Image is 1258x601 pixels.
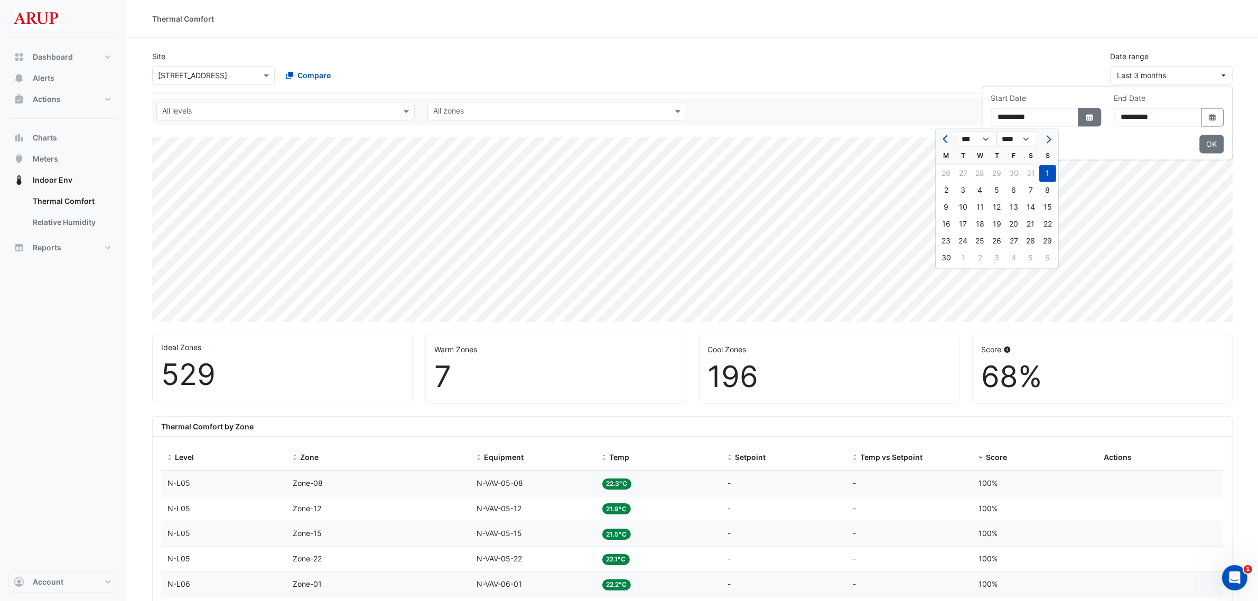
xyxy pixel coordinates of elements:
div: Thursday, June 12, 2025 [989,199,1005,216]
div: 6 [1039,250,1056,267]
span: N-VAV-05-12 [477,504,521,513]
span: Zone-15 [293,529,322,538]
span: N-L05 [167,554,190,563]
app-icon: Meters [14,154,24,164]
div: Sunday, June 22, 2025 [1039,216,1056,233]
span: Zone-01 [293,579,322,588]
span: Setpoint [735,453,766,462]
div: Wednesday, May 28, 2025 [972,165,989,182]
div: 14 [1022,199,1039,216]
span: N-L05 [167,529,190,538]
fa-icon: Select Date [1085,113,1095,122]
div: 7 [434,359,677,395]
div: 10 [955,199,972,216]
div: 3 [955,182,972,199]
div: Monday, May 26, 2025 [938,165,955,182]
div: 68% [981,359,1224,395]
div: Saturday, June 28, 2025 [1022,233,1039,250]
app-icon: Actions [14,94,24,105]
div: Monday, June 2, 2025 [938,182,955,199]
span: Dashboard [33,52,73,62]
div: 2 [972,250,989,267]
div: 8 [1039,182,1056,199]
div: 6 [1005,182,1022,199]
div: Thursday, May 29, 2025 [989,165,1005,182]
span: Indoor Env [33,175,72,185]
div: 29 [989,165,1005,182]
button: Indoor Env [8,170,118,191]
div: dropDown [982,86,1233,161]
span: N-L05 [167,504,190,513]
div: Friday, June 20, 2025 [1005,216,1022,233]
span: - [728,504,731,513]
span: Charts [33,133,57,143]
span: Score [986,453,1007,462]
div: Friday, May 30, 2025 [1005,165,1022,182]
div: 25 [972,233,989,250]
div: All zones [432,105,464,119]
span: N-VAV-05-22 [477,554,522,563]
span: 1 [1244,565,1252,574]
span: 01 Jun 25 - 31 Aug 25 [1117,71,1166,80]
label: Start Date [991,93,1027,104]
button: Account [8,571,118,593]
div: Sunday, June 1, 2025 [1039,165,1056,182]
div: Warm Zones [434,344,677,355]
span: N-VAV-06-01 [477,579,522,588]
div: 23 [938,233,955,250]
div: Monday, June 16, 2025 [938,216,955,233]
div: 30 [1005,165,1022,182]
span: N-VAV-05-08 [477,478,523,487]
div: 27 [1005,233,1022,250]
div: F [1005,148,1022,165]
label: Date range [1110,51,1149,62]
div: 5 [1022,250,1039,267]
div: Friday, June 27, 2025 [1005,233,1022,250]
div: Saturday, June 14, 2025 [1022,199,1039,216]
button: Meters [8,148,118,170]
span: 22.2°C [602,579,631,590]
div: Saturday, June 21, 2025 [1022,216,1039,233]
span: - [853,579,856,588]
span: - [853,504,856,513]
div: 31 [1022,165,1039,182]
div: Score [981,344,1224,355]
div: 24 [955,233,972,250]
div: Sunday, July 6, 2025 [1039,250,1056,267]
div: 30 [938,250,955,267]
span: Temp [610,453,630,462]
span: Actions [1104,453,1132,462]
div: 13 [1005,199,1022,216]
div: 2 [938,182,955,199]
button: Actions [8,89,118,110]
div: S [1039,148,1056,165]
div: Thursday, June 26, 2025 [989,233,1005,250]
div: Thursday, June 19, 2025 [989,216,1005,233]
div: 1 [955,250,972,267]
div: Sunday, June 29, 2025 [1039,233,1056,250]
div: Saturday, June 7, 2025 [1022,182,1039,199]
div: Monday, June 23, 2025 [938,233,955,250]
div: Sunday, June 15, 2025 [1039,199,1056,216]
div: 4 [1005,250,1022,267]
div: 26 [989,233,1005,250]
span: Reports [33,242,61,253]
span: 100% [979,504,998,513]
div: Thermal Comfort [152,13,214,24]
span: Level [175,453,194,462]
span: Zone [301,453,319,462]
span: Zone-22 [293,554,322,563]
div: Wednesday, July 2, 2025 [972,250,989,267]
div: 9 [938,199,955,216]
div: Friday, June 6, 2025 [1005,182,1022,199]
span: Zone-12 [293,504,322,513]
span: Compare [297,70,331,81]
div: 29 [1039,233,1056,250]
div: T [989,148,1005,165]
app-icon: Indoor Env [14,175,24,185]
div: 26 [938,165,955,182]
div: W [972,148,989,165]
span: N-L06 [167,579,190,588]
div: Monday, June 30, 2025 [938,250,955,267]
span: 100% [979,529,998,538]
